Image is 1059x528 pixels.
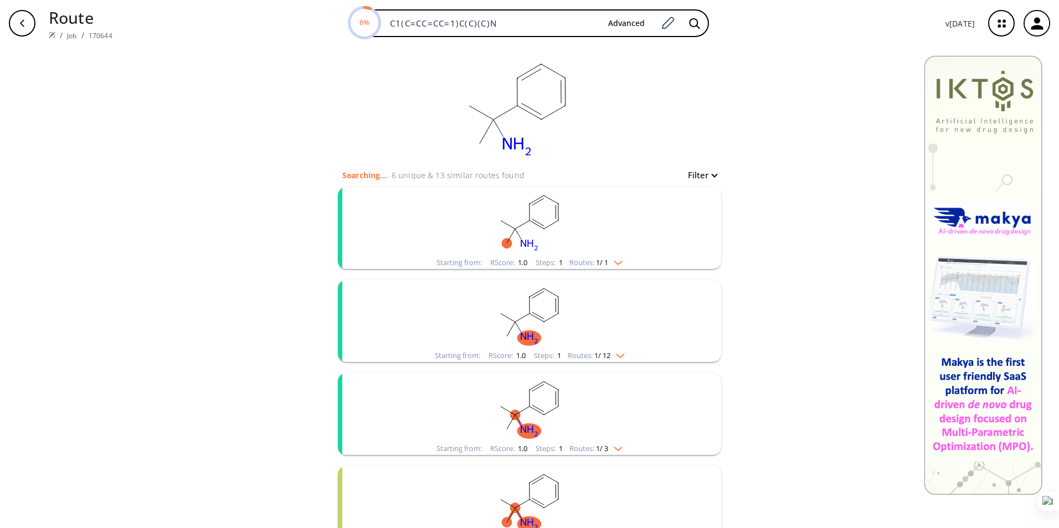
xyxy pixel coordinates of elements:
img: Down [608,256,623,265]
a: 170644 [89,31,112,40]
span: 1 / 1 [596,259,608,266]
span: 1 / 12 [594,352,610,359]
li: / [60,29,63,41]
a: Job [67,31,76,40]
button: Filter [681,171,717,179]
svg: CC(C)(N)c1ccccc1 [385,187,674,256]
img: Down [610,349,625,358]
svg: CC(C)(N)c1ccccc1 [385,280,674,349]
svg: CC(C)(N)c1ccccc1 [385,373,674,442]
text: 6% [359,17,369,27]
div: Routes: [569,445,623,452]
p: 6 unique & 13 similar routes found [392,169,525,181]
span: 1.0 [516,257,527,267]
div: Routes: [568,352,625,359]
div: Starting from: [436,445,482,452]
div: RScore : [489,352,526,359]
input: Enter SMILES [383,18,599,29]
div: RScore : [490,259,527,266]
div: Starting from: [436,259,482,266]
div: Steps : [534,352,561,359]
span: 1.0 [515,350,526,360]
li: / [81,29,84,41]
span: 1 [557,443,563,453]
span: 1 [557,257,563,267]
p: v [DATE] [945,18,975,29]
p: Route [49,6,112,29]
div: RScore : [490,445,527,452]
img: Spaya logo [49,32,55,38]
span: 1 [556,350,561,360]
div: Routes: [569,259,623,266]
img: Banner [924,55,1042,495]
div: Starting from: [435,352,480,359]
span: 1.0 [516,443,527,453]
div: Steps : [536,259,563,266]
p: Searching... [342,169,387,181]
svg: C1(C=CC=CC=1)C(C)(C)N [407,46,628,168]
button: Advanced [599,13,654,34]
img: Down [608,442,623,451]
div: Steps : [536,445,563,452]
span: 1 / 3 [596,445,608,452]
